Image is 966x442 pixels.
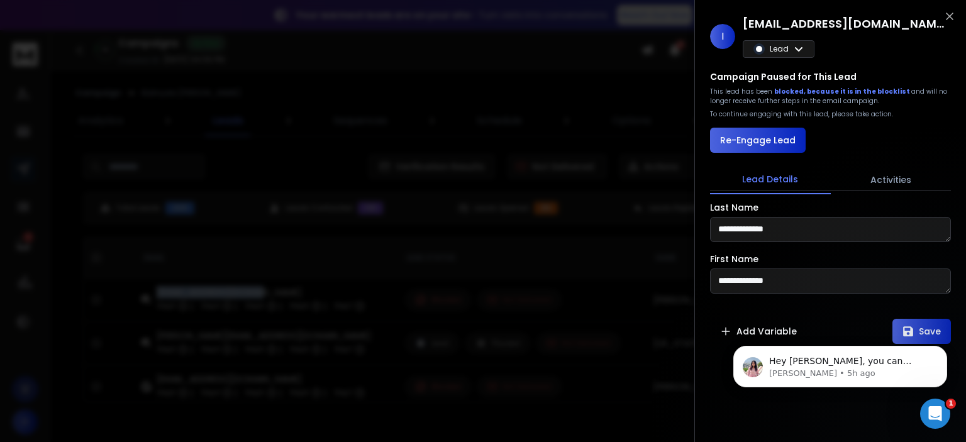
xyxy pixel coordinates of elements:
[743,15,944,33] h1: [EMAIL_ADDRESS][DOMAIN_NAME]
[774,87,911,96] span: blocked, because it is in the blocklist
[710,128,806,153] button: Re-Engage Lead
[710,255,758,263] label: First Name
[710,87,951,106] div: This lead has been and will no longer receive further steps in the email campaign.
[714,319,966,408] iframe: Intercom notifications message
[710,165,831,194] button: Lead Details
[710,203,758,212] label: Last Name
[710,109,893,119] p: To continue engaging with this lead, please take action.
[831,166,952,194] button: Activities
[946,399,956,409] span: 1
[710,319,807,344] button: Add Variable
[920,399,950,429] iframe: Intercom live chat
[770,44,789,54] p: Lead
[710,70,857,83] h3: Campaign Paused for This Lead
[710,24,735,49] span: I
[892,319,951,344] button: Save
